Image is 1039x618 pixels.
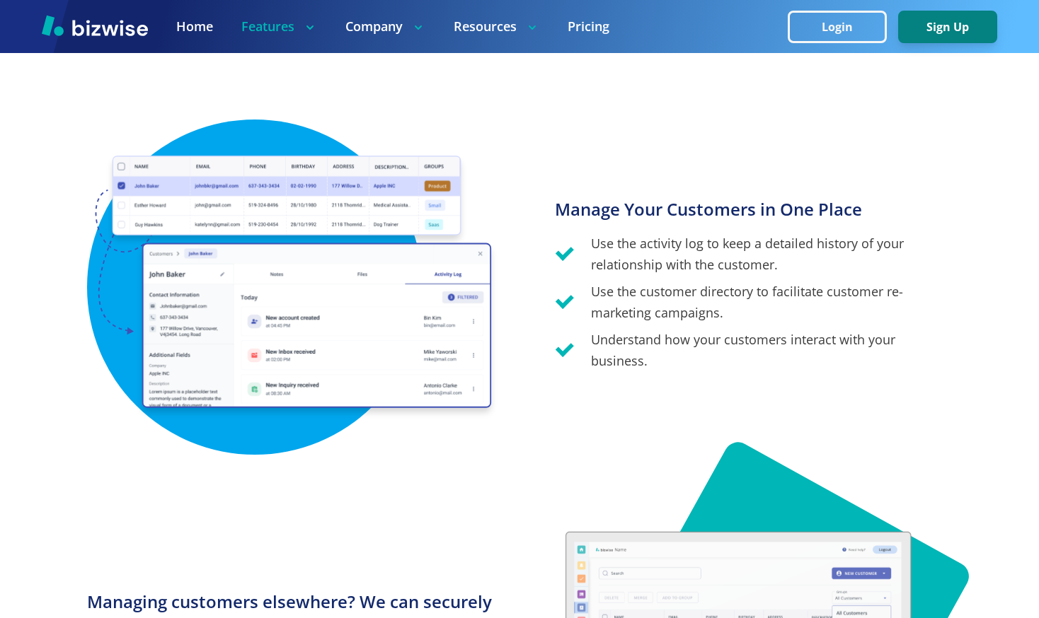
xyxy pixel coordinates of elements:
[898,11,997,43] button: Sign Up
[568,18,609,35] a: Pricing
[591,281,952,323] p: Use the customer directory to facilitate customer re-marketing campaigns.
[176,18,213,35] a: Home
[87,155,498,419] img: Customer list product
[788,21,898,34] a: Login
[591,233,952,275] p: Use the activity log to keep a detailed history of your relationship with the customer.
[898,21,997,34] a: Sign Up
[345,18,425,35] p: Company
[788,11,887,43] button: Login
[555,247,574,261] img: Check Icon
[555,343,574,357] img: Check Icon
[454,18,539,35] p: Resources
[42,15,148,36] img: Bizwise Logo
[555,198,952,221] h3: Manage Your Customers in One Place
[591,329,952,371] p: Understand how your customers interact with your business.
[241,18,317,35] p: Features
[555,295,574,309] img: Check Icon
